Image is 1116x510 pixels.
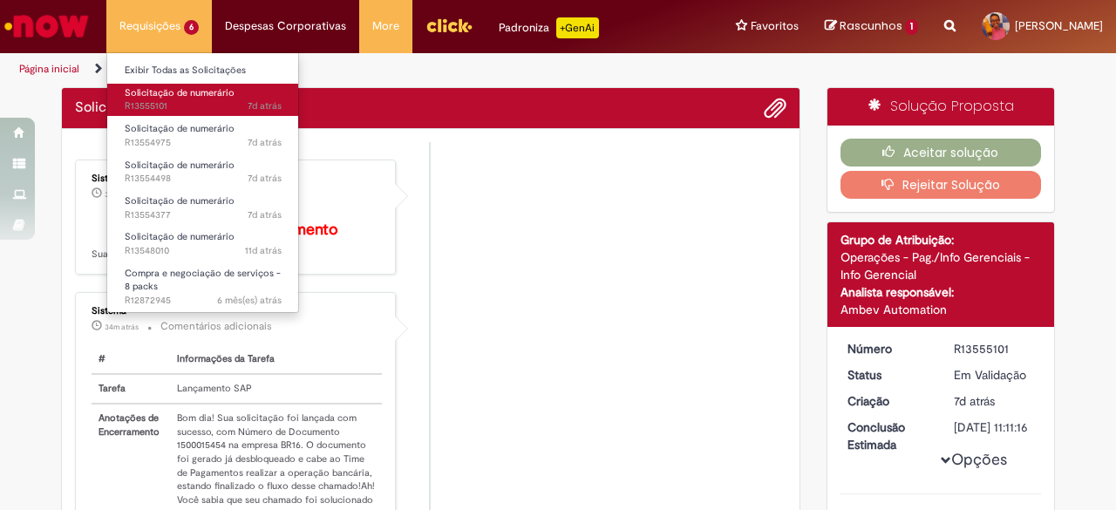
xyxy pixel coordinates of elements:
h2: Solicitação de numerário Histórico de tíquete [75,100,230,116]
th: Informações da Tarefa [170,345,382,374]
span: Rascunhos [840,17,902,34]
th: # [92,345,170,374]
button: Aceitar solução [840,139,1042,167]
div: Em Validação [954,366,1035,384]
span: 7d atrás [248,136,282,149]
div: Grupo de Atribuição: [840,231,1042,248]
div: 22/09/2025 13:11:12 [954,392,1035,410]
div: Ambev Automation [840,301,1042,318]
div: Analista responsável: [840,283,1042,301]
th: Tarefa [92,374,170,404]
span: Requisições [119,17,180,35]
td: Lançamento SAP [170,374,382,404]
span: Despesas Corporativas [225,17,346,35]
time: 22/09/2025 11:15:45 [248,172,282,185]
div: Sistema [92,173,382,184]
a: Aberto R13555101 : Solicitação de numerário [107,84,299,116]
span: Compra e negociação de serviços - 8 packs [125,267,281,294]
span: R13548010 [125,244,282,258]
a: Página inicial [19,62,79,76]
img: click_logo_yellow_360x200.png [425,12,473,38]
span: Solicitação de numerário [125,159,235,172]
button: Adicionar anexos [764,97,786,119]
div: Padroniza [499,17,599,38]
a: Aberto R13554975 : Solicitação de numerário [107,119,299,152]
div: R13555101 [954,340,1035,357]
span: 7d atrás [954,393,995,409]
a: Aberto R12872945 : Compra e negociação de serviços - 8 packs [107,264,299,302]
button: Rejeitar Solução [840,171,1042,199]
a: Aberto R13554498 : Solicitação de numerário [107,156,299,188]
div: Sistema [92,306,382,316]
span: Solicitação de numerário [125,86,235,99]
span: R13554975 [125,136,282,150]
span: 6 mês(es) atrás [217,294,282,307]
dt: Conclusão Estimada [834,418,942,453]
span: 34m atrás [105,189,139,200]
span: Solicitação de numerário [125,122,235,135]
small: Comentários adicionais [160,319,272,334]
p: Sua solicitação foi concluída. [92,221,382,262]
span: 1 [905,19,918,35]
p: +GenAi [556,17,599,38]
span: 11d atrás [245,244,282,257]
span: 7d atrás [248,172,282,185]
span: R13554498 [125,172,282,186]
time: 29/09/2025 09:31:27 [105,322,139,332]
a: Exibir Todas as Solicitações [107,61,299,80]
span: 7d atrás [248,208,282,221]
dt: Número [834,340,942,357]
span: R13555101 [125,99,282,113]
a: Aberto R13548010 : Solicitação de numerário [107,228,299,260]
a: Rascunhos [825,18,918,35]
ul: Trilhas de página [13,53,731,85]
span: R12872945 [125,294,282,308]
dt: Criação [834,392,942,410]
img: ServiceNow [2,9,92,44]
time: 18/09/2025 15:58:13 [245,244,282,257]
span: R13554377 [125,208,282,222]
time: 29/09/2025 09:31:30 [105,189,139,200]
span: 7d atrás [248,99,282,112]
div: Solução Proposta [827,88,1055,126]
span: Solicitação de numerário [125,230,235,243]
ul: Requisições [106,52,299,313]
span: Favoritos [751,17,799,35]
dt: Status [834,366,942,384]
span: 6 [184,20,199,35]
span: Solicitação de numerário [125,194,235,207]
time: 22/09/2025 13:11:12 [954,393,995,409]
div: Operações - Pag./Info Gerenciais - Info Gerencial [840,248,1042,283]
time: 22/09/2025 10:55:20 [248,208,282,221]
span: [PERSON_NAME] [1015,18,1103,33]
time: 31/03/2025 15:53:03 [217,294,282,307]
div: [DATE] 11:11:16 [954,418,1035,436]
span: 34m atrás [105,322,139,332]
a: Aberto R13554377 : Solicitação de numerário [107,192,299,224]
span: More [372,17,399,35]
time: 22/09/2025 12:34:50 [248,136,282,149]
